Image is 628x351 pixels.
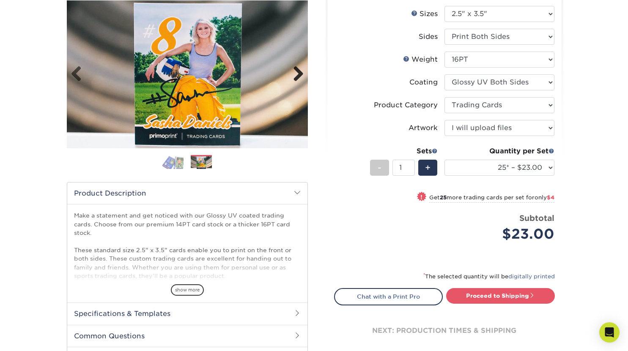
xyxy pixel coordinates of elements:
[420,193,422,201] span: !
[191,156,212,169] img: Trading Cards 02
[67,182,307,204] h2: Product Description
[547,194,554,201] span: $4
[535,194,554,201] span: only
[419,32,438,42] div: Sides
[378,161,381,174] span: -
[74,211,301,315] p: Make a statement and get noticed with our Glossy UV coated trading cards. Choose from our premium...
[508,273,555,280] a: digitally printed
[444,146,554,156] div: Quantity per Set
[67,0,308,148] img: Glossy UV Coated 02
[451,224,554,244] div: $23.00
[425,161,431,174] span: +
[519,213,554,223] strong: Subtotal
[334,288,443,305] a: Chat with a Print Pro
[599,322,620,343] div: Open Intercom Messenger
[67,325,307,347] h2: Common Questions
[171,284,204,296] span: show more
[429,194,554,203] small: Get more trading cards per set for
[403,54,438,65] div: Weight
[67,302,307,324] h2: Specifications & Templates
[409,123,438,133] div: Artwork
[374,100,438,110] div: Product Category
[423,273,555,280] small: The selected quantity will be
[440,194,447,201] strong: 25
[162,155,184,169] img: Trading Cards 01
[446,288,555,303] a: Proceed to Shipping
[370,146,438,156] div: Sets
[411,9,438,19] div: Sizes
[409,77,438,87] div: Coating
